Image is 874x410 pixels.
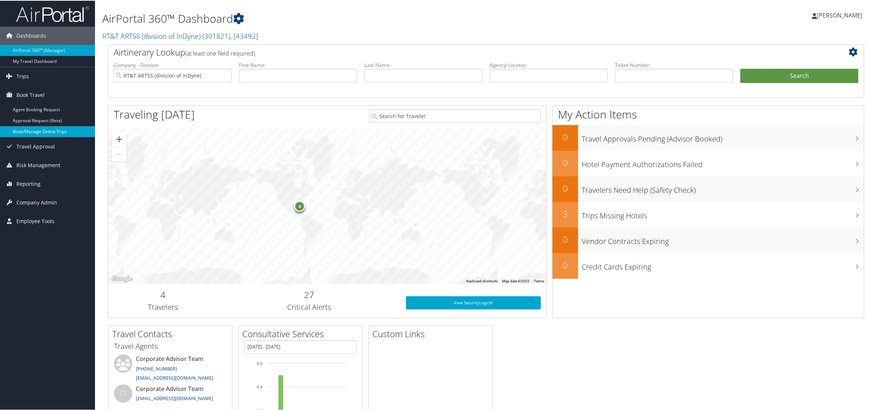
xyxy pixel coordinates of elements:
img: airportal-logo.png [16,5,89,22]
span: ( 301821 ) [202,30,230,40]
h2: Travel Contacts [112,327,232,339]
h3: Travel Approvals Pending (Advisor Booked) [582,129,864,143]
a: RT&T ARTSS (division of InDyne) [102,30,258,40]
span: (at least one field required) [185,49,255,57]
h2: 0 [552,130,578,143]
span: Risk Management [16,155,60,174]
tspan: 0.6 [257,361,262,365]
h3: Critical Alerts [223,301,395,312]
h1: AirPortal 360™ Dashboard [102,10,614,26]
h2: 0 [552,233,578,245]
a: 3Trips Missing Hotels [552,201,864,227]
h3: Travelers Need Help (Safety Check) [582,181,864,195]
h2: Airtinerary Lookup [114,45,795,58]
span: [PERSON_NAME] [817,11,862,19]
input: Search for Traveler [369,109,541,122]
h3: Trips Missing Hotels [582,206,864,220]
label: Last Name: [364,61,482,68]
span: Dashboards [16,26,46,44]
a: 0Travelers Need Help (Safety Check) [552,176,864,201]
span: Employee Tools [16,211,54,230]
button: Zoom out [112,146,126,161]
span: Book Travel [16,85,45,104]
h1: My Action Items [552,106,864,121]
h2: 4 [114,288,212,300]
a: Terms (opens in new tab) [534,278,544,282]
span: Travel Approval [16,137,55,155]
h2: 27 [223,288,395,300]
h3: Travel Agents [114,341,227,351]
a: Open this area in Google Maps (opens a new window) [110,274,134,283]
h2: 0 [552,258,578,271]
span: Reporting [16,174,41,192]
a: View SecurityLogic® [406,296,541,309]
a: [PERSON_NAME] [812,4,870,26]
h2: Consultative Services [242,327,362,339]
h2: 0 [552,181,578,194]
span: Company Admin [16,193,57,211]
h2: 0 [552,156,578,168]
a: 0Travel Approvals Pending (Advisor Booked) [552,124,864,150]
a: 0Vendor Contracts Expiring [552,227,864,252]
h3: Credit Cards Expiring [582,257,864,271]
button: Zoom in [112,131,126,146]
label: First Name: [239,61,357,68]
h1: Traveling [DATE] [114,106,195,121]
div: 4 [294,200,305,211]
label: Agency Locator: [490,61,608,68]
a: 0Credit Cards Expiring [552,252,864,278]
li: Corporate Advisor Team [110,354,230,384]
h3: Travelers [114,301,212,312]
a: [EMAIL_ADDRESS][DOMAIN_NAME] [136,394,213,401]
h2: 3 [552,207,578,219]
li: Corporate Advisor Team [110,384,230,407]
div: CT [114,384,132,402]
h3: Hotel Payment Authorizations Failed [582,155,864,169]
button: Keyboard shortcuts [466,278,498,283]
span: , [ 43492 ] [230,30,258,40]
img: Google [110,274,134,283]
label: Company - Division: [114,61,232,68]
button: Search [740,68,858,83]
h3: Vendor Contracts Expiring [582,232,864,246]
span: Trips [16,67,29,85]
tspan: 0.4 [257,384,262,388]
a: [PHONE_NUMBER] [136,365,177,371]
label: Ticket Number: [615,61,733,68]
h2: Custom Links [372,327,492,339]
a: 0Hotel Payment Authorizations Failed [552,150,864,176]
a: [EMAIL_ADDRESS][DOMAIN_NAME] [136,374,213,380]
span: Map data ©2025 [502,278,529,282]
